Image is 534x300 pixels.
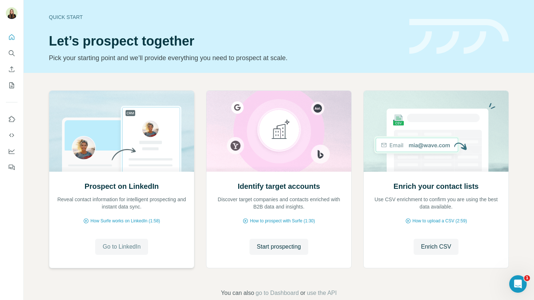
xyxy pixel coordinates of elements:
[250,218,315,224] span: How to prospect with Surfe (1:30)
[206,91,352,172] img: Identify target accounts
[6,79,18,92] button: My lists
[307,289,337,297] button: use the API
[49,53,400,63] p: Pick your starting point and we’ll provide everything you need to prospect at scale.
[409,19,509,54] img: banner
[95,239,148,255] button: Go to LinkedIn
[300,289,305,297] span: or
[102,242,140,251] span: Go to LinkedIn
[414,239,458,255] button: Enrich CSV
[371,196,501,210] p: Use CSV enrichment to confirm you are using the best data available.
[57,196,187,210] p: Reveal contact information for intelligent prospecting and instant data sync.
[509,275,527,293] iframe: Intercom live chat
[6,31,18,44] button: Quick start
[256,289,299,297] button: go to Dashboard
[6,113,18,126] button: Use Surfe on LinkedIn
[6,161,18,174] button: Feedback
[90,218,160,224] span: How Surfe works on LinkedIn (1:58)
[6,47,18,60] button: Search
[221,289,254,297] span: You can also
[6,129,18,142] button: Use Surfe API
[257,242,301,251] span: Start prospecting
[413,218,467,224] span: How to upload a CSV (2:59)
[85,181,159,191] h2: Prospect on LinkedIn
[6,145,18,158] button: Dashboard
[421,242,451,251] span: Enrich CSV
[49,34,400,48] h1: Let’s prospect together
[49,13,400,21] div: Quick start
[6,63,18,76] button: Enrich CSV
[394,181,479,191] h2: Enrich your contact lists
[214,196,344,210] p: Discover target companies and contacts enriched with B2B data and insights.
[363,91,509,172] img: Enrich your contact lists
[524,275,530,281] span: 1
[49,91,194,172] img: Prospect on LinkedIn
[6,7,18,19] img: Avatar
[249,239,308,255] button: Start prospecting
[238,181,320,191] h2: Identify target accounts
